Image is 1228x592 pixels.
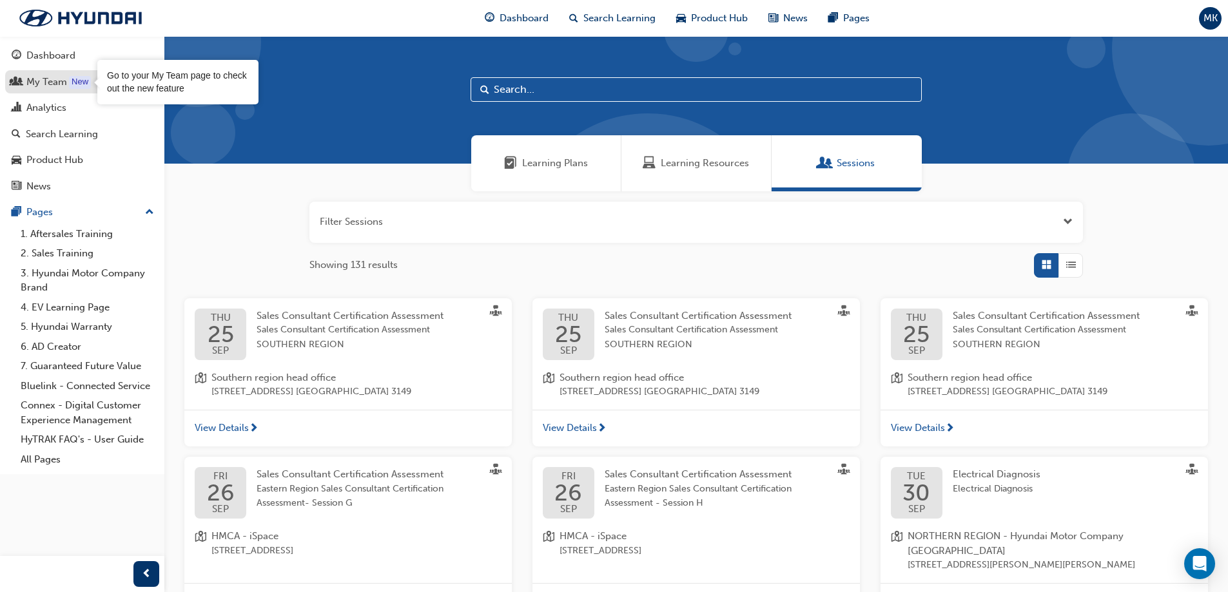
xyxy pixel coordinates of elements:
[12,155,21,166] span: car-icon
[560,370,759,385] span: Southern region head office
[15,263,159,298] a: 3. Hyundai Motor Company Brand
[559,5,666,32] a: search-iconSearch Learning
[480,82,489,97] span: Search
[15,376,159,396] a: Bluelink - Connected Service
[12,77,21,88] span: people-icon
[309,258,398,272] span: Showing 131 results
[15,356,159,376] a: 7. Guaranteed Future Value
[881,298,1208,447] button: THU25SEPSales Consultant Certification AssessmentSales Consultant Certification Assessment SOUTHE...
[145,204,154,221] span: up-icon
[15,317,159,337] a: 5. Hyundai Warranty
[543,370,850,399] a: location-iconSouthern region head office[STREET_ADDRESS] [GEOGRAPHIC_DATA] 3149
[12,181,21,193] span: news-icon
[953,323,1177,352] span: Sales Consultant Certification Assessment SOUTHERN REGION
[5,175,159,198] a: News
[903,346,930,356] span: SEP
[500,11,549,26] span: Dashboard
[195,421,249,435] span: View Details
[560,385,759,399] span: [STREET_ADDRESS] [GEOGRAPHIC_DATA] 3149
[15,450,159,470] a: All Pages
[15,430,159,450] a: HyTRAK FAQ's - User Guide
[12,102,21,114] span: chart-icon
[891,529,1198,573] a: location-iconNORTHERN REGION - Hyundai Motor Company [GEOGRAPHIC_DATA][STREET_ADDRESS][PERSON_NAM...
[569,10,578,26] span: search-icon
[26,153,83,167] div: Product Hub
[543,529,554,558] span: location-icon
[208,323,234,346] span: 25
[208,313,234,323] span: THU
[26,205,53,220] div: Pages
[207,472,235,481] span: FRI
[15,337,159,357] a: 6. AD Creator
[257,468,443,480] span: Sales Consultant Certification Assessment
[471,77,922,102] input: Search...
[5,148,159,172] a: Product Hub
[208,346,234,356] span: SEP
[5,122,159,146] a: Search Learning
[490,464,502,478] span: sessionType_FACE_TO_FACE-icon
[838,464,850,478] span: sessionType_FACE_TO_FACE-icon
[522,156,588,171] span: Learning Plans
[207,481,235,504] span: 26
[543,370,554,399] span: location-icon
[211,544,293,559] span: [STREET_ADDRESS]
[555,323,581,346] span: 25
[1063,215,1073,229] button: Open the filter
[26,75,67,90] div: My Team
[837,156,875,171] span: Sessions
[908,558,1198,573] span: [STREET_ADDRESS][PERSON_NAME][PERSON_NAME]
[26,48,75,63] div: Dashboard
[195,529,206,558] span: location-icon
[953,468,1040,480] span: Electrical Diagnosis
[902,472,930,481] span: TUE
[783,11,808,26] span: News
[902,504,930,514] span: SEP
[195,309,502,360] a: THU25SEPSales Consultant Certification AssessmentSales Consultant Certification Assessment SOUTHE...
[15,298,159,318] a: 4. EV Learning Page
[15,224,159,244] a: 1. Aftersales Training
[195,370,502,399] a: location-iconSouthern region head office[STREET_ADDRESS] [GEOGRAPHIC_DATA] 3149
[543,309,850,360] a: THU25SEPSales Consultant Certification AssessmentSales Consultant Certification Assessment SOUTHE...
[881,410,1208,447] a: View Details
[5,41,159,200] button: DashboardMy TeamAnalyticsSearch LearningProduct HubNews
[195,370,206,399] span: location-icon
[15,243,159,263] a: 2. Sales Training
[1184,548,1215,579] div: Open Intercom Messenger
[69,76,91,89] div: Tooltip anchor
[768,10,778,26] span: news-icon
[6,5,155,32] img: Trak
[819,156,832,171] span: Sessions
[758,5,818,32] a: news-iconNews
[142,566,151,582] span: prev-icon
[891,529,902,573] span: location-icon
[474,5,559,32] a: guage-iconDashboard
[1204,11,1218,26] span: MK
[195,467,502,519] a: FRI26SEPSales Consultant Certification AssessmentEastern Region Sales Consultant Certification As...
[908,385,1107,399] span: [STREET_ADDRESS] [GEOGRAPHIC_DATA] 3149
[891,370,1198,399] a: location-iconSouthern region head office[STREET_ADDRESS] [GEOGRAPHIC_DATA] 3149
[666,5,758,32] a: car-iconProduct Hub
[1042,258,1051,272] span: Grid
[555,313,581,323] span: THU
[891,370,902,399] span: location-icon
[543,467,850,519] a: FRI26SEPSales Consultant Certification AssessmentEastern Region Sales Consultant Certification As...
[691,11,748,26] span: Product Hub
[908,370,1107,385] span: Southern region head office
[583,11,656,26] span: Search Learning
[605,482,829,511] span: Eastern Region Sales Consultant Certification Assessment - Session H
[554,504,582,514] span: SEP
[1186,464,1198,478] span: sessionType_FACE_TO_FACE-icon
[211,385,411,399] span: [STREET_ADDRESS] [GEOGRAPHIC_DATA] 3149
[5,44,159,68] a: Dashboard
[532,298,860,447] button: THU25SEPSales Consultant Certification AssessmentSales Consultant Certification Assessment SOUTHE...
[12,207,21,218] span: pages-icon
[12,50,21,62] span: guage-icon
[1186,305,1198,320] span: sessionType_FACE_TO_FACE-icon
[26,179,51,194] div: News
[554,472,582,481] span: FRI
[818,5,880,32] a: pages-iconPages
[908,529,1198,558] span: NORTHERN REGION - Hyundai Motor Company [GEOGRAPHIC_DATA]
[5,96,159,120] a: Analytics
[605,323,829,352] span: Sales Consultant Certification Assessment SOUTHERN REGION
